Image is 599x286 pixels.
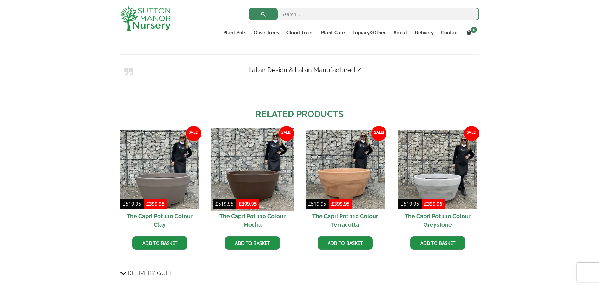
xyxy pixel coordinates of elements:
bdi: 399.95 [424,201,442,207]
span: £ [331,201,334,207]
span: Sale! [371,126,386,141]
input: Search... [249,8,479,20]
a: Plant Care [317,28,349,37]
span: £ [123,201,126,207]
span: £ [146,201,149,207]
a: Delivery [411,28,437,37]
h2: The Capri Pot 110 Colour Terracotta [306,209,385,232]
a: Cloud Trees [283,28,317,37]
a: Olive Trees [250,28,283,37]
span: £ [424,201,427,207]
a: Add to basket: “The Capri Pot 110 Colour Terracotta” [318,236,373,250]
h2: The Capri Pot 110 Colour Clay [120,209,199,232]
span: £ [401,201,404,207]
a: About [390,28,411,37]
a: Add to basket: “The Capri Pot 110 Colour Greystone” [410,236,465,250]
a: Add to basket: “The Capri Pot 110 Colour Mocha” [225,236,280,250]
h2: Related products [120,108,479,121]
span: 0 [471,27,477,33]
bdi: 519.95 [308,201,326,207]
span: £ [308,201,311,207]
h2: The Capri Pot 110 Colour Greystone [398,209,477,232]
span: Sale! [279,126,294,141]
a: Sale! The Capri Pot 110 Colour Greystone [398,130,477,232]
span: £ [239,201,241,207]
a: Sale! The Capri Pot 110 Colour Terracotta [306,130,385,232]
bdi: 519.95 [401,201,419,207]
img: The Capri Pot 110 Colour Clay [120,130,199,209]
bdi: 399.95 [146,201,164,207]
a: Contact [437,28,463,37]
bdi: 399.95 [331,201,350,207]
strong: Italian Design & Italian Manufactured ✓ [248,66,362,74]
img: logo [120,6,171,31]
a: Sale! The Capri Pot 110 Colour Clay [120,130,199,232]
a: Plant Pots [219,28,250,37]
img: The Capri Pot 110 Colour Terracotta [306,130,385,209]
img: The Capri Pot 110 Colour Mocha [211,128,294,211]
span: Sale! [186,126,201,141]
a: Topiary&Other [349,28,390,37]
span: Delivery Guide [128,267,175,279]
img: The Capri Pot 110 Colour Greystone [398,130,477,209]
bdi: 519.95 [123,201,141,207]
h2: The Capri Pot 110 Colour Mocha [213,209,292,232]
span: £ [215,201,218,207]
a: Add to basket: “The Capri Pot 110 Colour Clay” [132,236,187,250]
a: Sale! The Capri Pot 110 Colour Mocha [213,130,292,232]
bdi: 399.95 [239,201,257,207]
bdi: 519.95 [215,201,234,207]
span: Sale! [464,126,479,141]
a: 0 [463,28,479,37]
